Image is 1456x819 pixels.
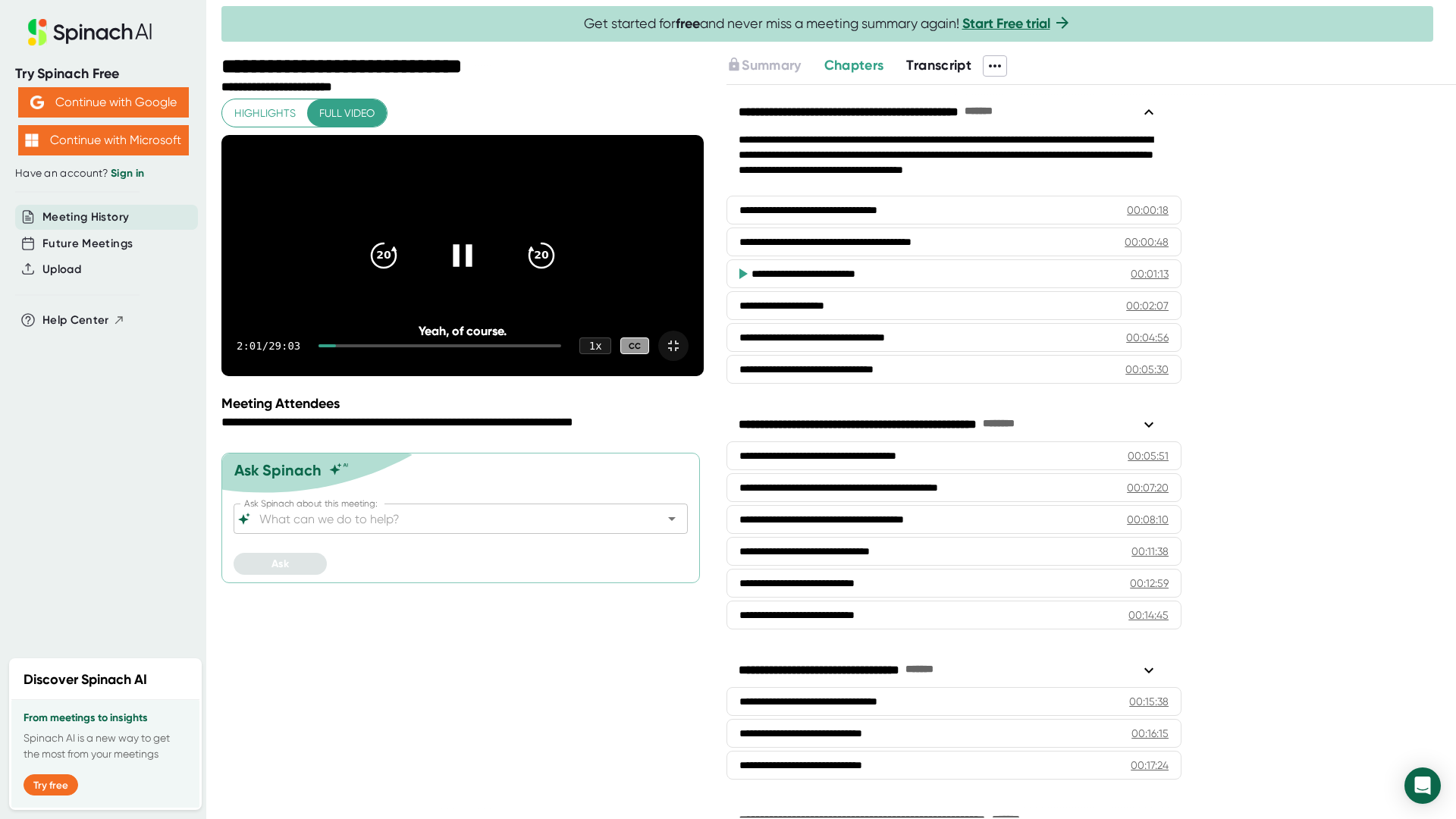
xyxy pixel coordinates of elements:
[15,167,191,180] div: Have an account?
[42,261,81,278] button: Upload
[234,553,327,575] button: Ask
[1131,758,1169,773] div: 00:17:24
[824,55,884,76] button: Chapters
[15,65,191,83] div: Try Spinach Free
[18,87,189,118] button: Continue with Google
[42,209,129,226] button: Meeting History
[584,15,1072,33] span: Get started for and never miss a meeting summary again!
[234,104,296,123] span: Highlights
[111,167,144,180] a: Sign in
[24,670,147,690] h2: Discover Spinach AI
[661,508,682,529] button: Open
[579,337,611,354] div: 1 x
[1127,512,1169,527] div: 00:08:10
[1125,234,1169,249] div: 00:00:48
[1125,362,1169,377] div: 00:05:30
[1126,330,1169,345] div: 00:04:56
[726,55,801,76] button: Summary
[1128,607,1169,623] div: 00:14:45
[906,57,971,74] span: Transcript
[42,312,109,329] span: Help Center
[256,508,639,529] input: What can we do to help?
[620,337,649,355] div: CC
[1127,202,1169,218] div: 00:00:18
[307,99,387,127] button: Full video
[1130,576,1169,591] div: 00:12:59
[234,461,322,479] div: Ask Spinach
[1131,726,1169,741] div: 00:16:15
[319,104,375,123] span: Full video
[1404,767,1441,804] div: Open Intercom Messenger
[222,99,308,127] button: Highlights
[1126,298,1169,313] div: 00:02:07
[824,57,884,74] span: Chapters
[271,557,289,570] span: Ask
[962,15,1050,32] a: Start Free trial
[1128,448,1169,463] div: 00:05:51
[30,96,44,109] img: Aehbyd4JwY73AAAAAElFTkSuQmCC
[24,774,78,795] button: Try free
[676,15,700,32] b: free
[42,235,133,253] button: Future Meetings
[24,712,187,724] h3: From meetings to insights
[742,57,801,74] span: Summary
[270,324,656,338] div: Yeah, of course.
[726,55,824,77] div: Upgrade to access
[42,312,125,329] button: Help Center
[1131,266,1169,281] div: 00:01:13
[221,395,708,412] div: Meeting Attendees
[18,125,189,155] button: Continue with Microsoft
[1127,480,1169,495] div: 00:07:20
[1131,544,1169,559] div: 00:11:38
[24,730,187,762] p: Spinach AI is a new way to get the most from your meetings
[1129,694,1169,709] div: 00:15:38
[906,55,971,76] button: Transcript
[237,340,300,352] div: 2:01 / 29:03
